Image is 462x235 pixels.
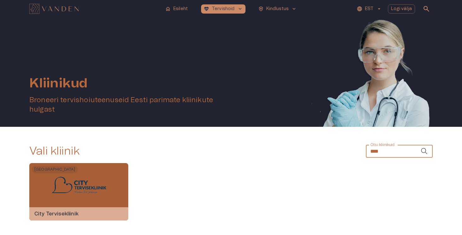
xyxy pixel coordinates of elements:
button: ecg_heartTervishoidkeyboard_arrow_down [201,4,245,14]
h1: Kliinikud [29,76,234,91]
h2: Vali kliinik [29,144,79,158]
button: Logi välja [388,4,415,14]
p: Esileht [173,6,188,12]
img: Vanden logo [29,4,79,14]
span: ecg_heart [204,6,209,12]
span: home [165,6,171,12]
button: health_and_safetyKindlustuskeyboard_arrow_down [256,4,300,14]
img: City Tervisekliinik logo [51,176,107,194]
p: Kindlustus [266,6,289,12]
label: Otsi kliinikuid [370,142,395,148]
img: Woman with doctor's equipment [307,18,433,207]
span: health_and_safety [258,6,264,12]
span: [GEOGRAPHIC_DATA] [32,166,78,173]
button: open search modal [420,3,433,15]
a: Navigate to homepage [29,4,160,13]
button: EST [356,4,383,14]
p: Tervishoid [212,6,235,12]
button: homeEsileht [163,4,191,14]
span: search [423,5,430,13]
span: keyboard_arrow_down [237,6,243,12]
p: Logi välja [391,6,412,12]
span: keyboard_arrow_down [291,6,297,12]
a: [GEOGRAPHIC_DATA]City Tervisekliinik logoCity Tervisekliinik [29,163,128,220]
h5: Broneeri tervishoiuteenuseid Eesti parimate kliinikute hulgast [29,96,234,114]
h6: City Tervisekliinik [29,205,84,222]
p: EST [365,6,373,12]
